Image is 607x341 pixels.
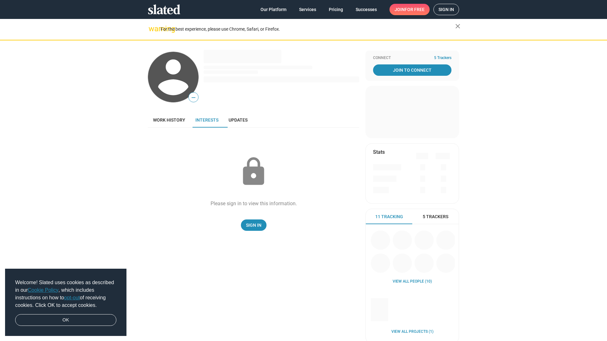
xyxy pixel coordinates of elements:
a: Successes [351,4,382,15]
a: Interests [190,112,224,128]
a: Work history [148,112,190,128]
span: 11 Tracking [375,214,403,220]
span: Pricing [329,4,343,15]
span: Join [395,4,425,15]
a: Cookie Policy [28,287,58,293]
span: 5 Trackers [423,214,448,220]
a: dismiss cookie message [15,314,116,326]
mat-icon: lock [238,156,269,188]
mat-card-title: Stats [373,149,385,155]
span: — [189,93,198,102]
span: Join To Connect [374,64,450,76]
span: Successes [356,4,377,15]
span: Updates [229,117,248,123]
a: Sign in [433,4,459,15]
span: Work history [153,117,185,123]
span: for free [405,4,425,15]
a: opt-out [64,295,80,300]
a: Sign In [241,219,267,231]
div: Connect [373,56,451,61]
a: View all Projects (1) [391,329,433,334]
a: Join To Connect [373,64,451,76]
span: Our Platform [261,4,286,15]
mat-icon: warning [149,25,156,33]
span: 5 Trackers [434,56,451,61]
a: Our Platform [255,4,291,15]
div: cookieconsent [5,269,126,336]
span: Sign in [438,4,454,15]
span: Sign In [246,219,261,231]
mat-icon: close [454,22,462,30]
a: Updates [224,112,253,128]
a: View all People (10) [393,279,432,284]
div: For the best experience, please use Chrome, Safari, or Firefox. [161,25,455,33]
a: Pricing [324,4,348,15]
span: Interests [195,117,218,123]
span: Services [299,4,316,15]
a: Joinfor free [389,4,430,15]
div: Please sign in to view this information. [211,200,297,207]
a: Services [294,4,321,15]
span: Welcome! Slated uses cookies as described in our , which includes instructions on how to of recei... [15,279,116,309]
